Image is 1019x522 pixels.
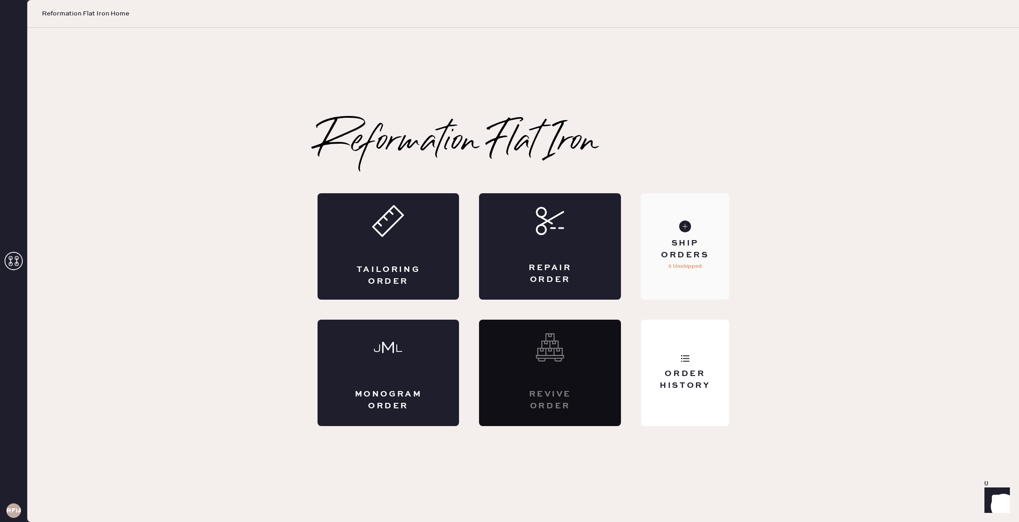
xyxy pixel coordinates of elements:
div: Interested? Contact us at care@hemster.co [479,320,621,426]
div: Tailoring Order [354,264,423,287]
div: Repair Order [515,262,585,285]
div: Monogram Order [354,389,423,412]
h3: RFIA [6,507,21,514]
div: Order History [648,368,721,391]
p: 3 Unshipped [668,261,702,272]
h2: Reformation Flat Iron [318,124,599,161]
div: Ship Orders [648,238,721,261]
div: Revive order [515,389,585,412]
iframe: Front Chat [976,481,1015,520]
span: Reformation Flat Iron Home [42,9,129,18]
